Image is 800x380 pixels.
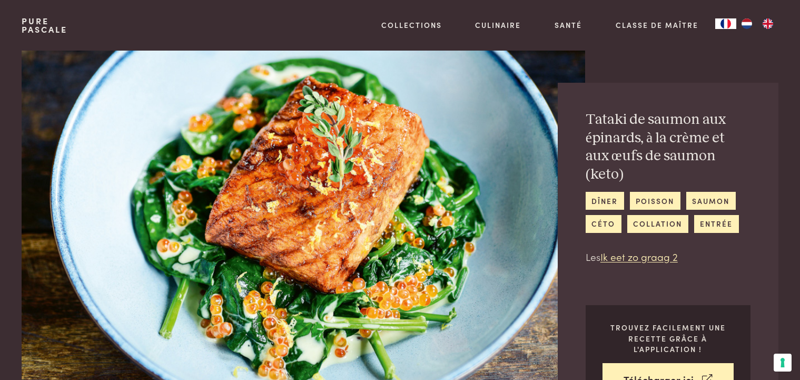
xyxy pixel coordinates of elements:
[586,215,621,232] a: céto
[22,17,67,34] a: PurePascale
[630,192,680,209] a: poisson
[715,18,778,29] aside: Language selected: Français
[686,192,736,209] a: saumon
[586,111,750,183] h2: Tataki de saumon aux épinards, à la crème et aux œufs de saumon (keto)
[475,20,521,31] a: Culinaire
[736,18,778,29] ul: Language list
[555,20,582,31] a: Santé
[694,215,739,232] a: entrée
[736,18,757,29] a: NL
[600,249,678,264] a: Ik eet zo graag 2
[381,20,442,31] a: Collections
[586,249,750,265] p: Les
[715,18,736,29] a: FR
[715,18,736,29] div: Language
[757,18,778,29] a: EN
[627,215,688,232] a: collation
[774,354,792,372] button: Vos préférences en matière de consentement pour les technologies de suivi
[586,192,624,209] a: dîner
[603,322,734,355] p: Trouvez facilement une recette grâce à l'application !
[616,20,698,31] a: Classe de maître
